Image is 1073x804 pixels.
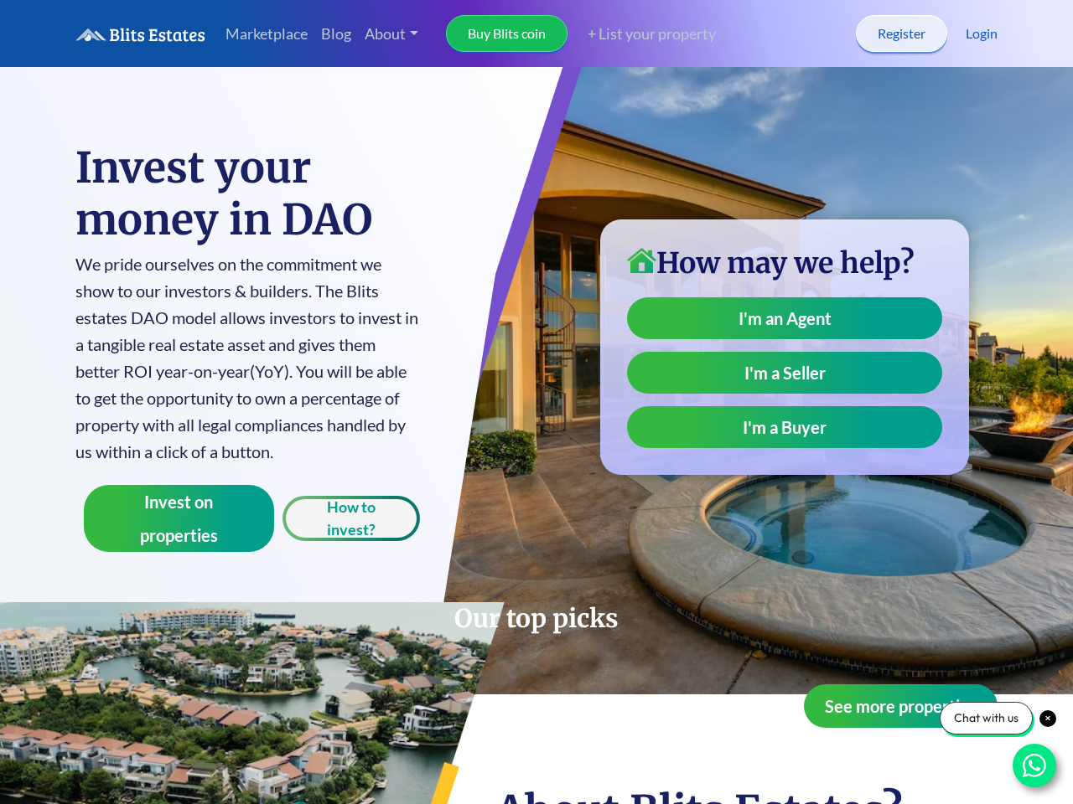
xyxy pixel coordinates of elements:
h3: How may we help? [627,246,942,281]
button: How to invest? [283,496,420,541]
a: I'm an Agent [627,297,942,339]
a: Blog [314,16,358,52]
img: home-icon [627,248,656,273]
a: Marketplace [219,16,314,52]
h2: Our top picks [75,602,998,634]
div: Chat with us [940,702,1033,734]
a: About [358,16,425,52]
h1: Invest your money in DAO [75,142,420,246]
a: I'm a Seller [627,352,942,394]
button: See more properties [804,684,998,728]
a: + List your property [568,23,716,45]
a: I'm a Buyer [627,406,942,448]
a: Buy Blits coin [446,15,568,52]
a: Register [856,15,947,52]
img: logo.6a08bd47fd1234313fe35534c588d03a.svg [75,28,205,42]
p: We pride ourselves on the commitment we show to our investors & builders. The Blits estates DAO m... [75,250,420,465]
button: Invest on properties [84,485,274,552]
a: Login [966,23,998,44]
